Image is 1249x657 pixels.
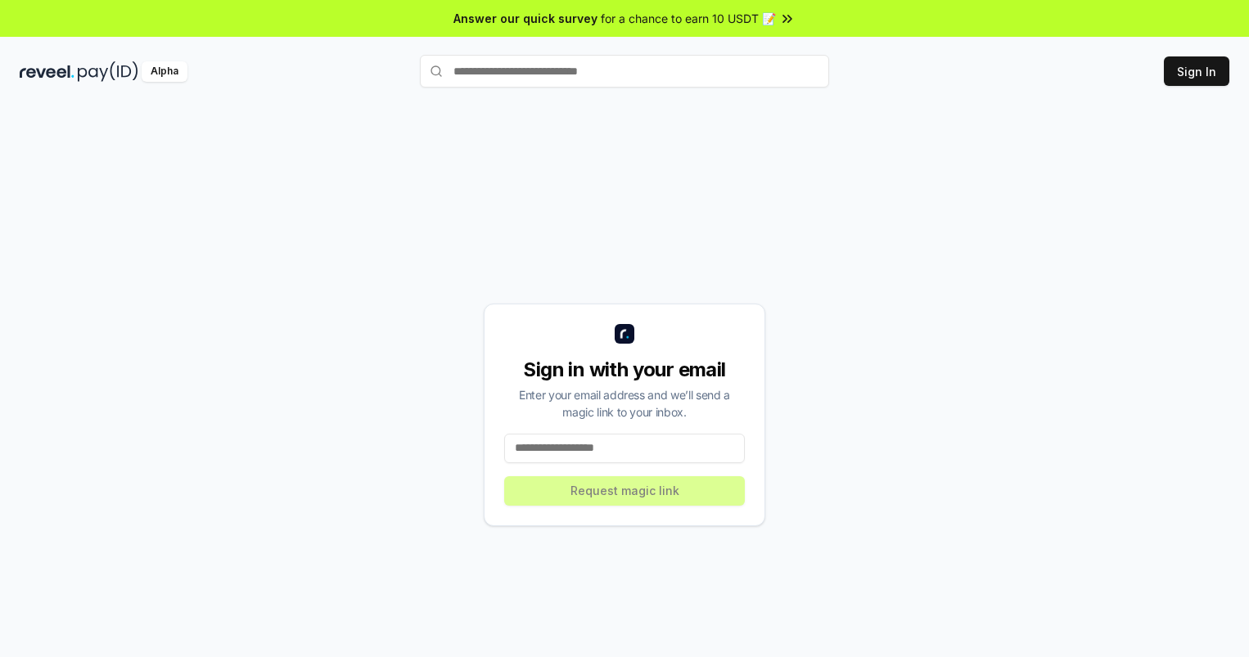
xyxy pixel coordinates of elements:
button: Sign In [1164,56,1229,86]
div: Alpha [142,61,187,82]
span: for a chance to earn 10 USDT 📝 [601,10,776,27]
img: logo_small [615,324,634,344]
div: Sign in with your email [504,357,745,383]
span: Answer our quick survey [453,10,597,27]
img: pay_id [78,61,138,82]
div: Enter your email address and we’ll send a magic link to your inbox. [504,386,745,421]
img: reveel_dark [20,61,74,82]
